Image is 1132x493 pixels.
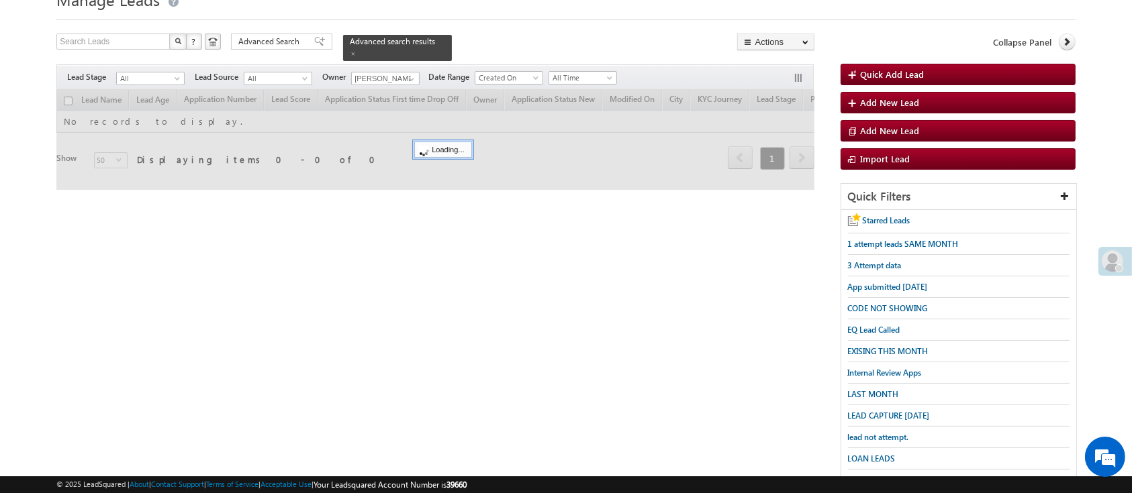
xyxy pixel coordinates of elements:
span: Lead Stage [67,71,116,83]
a: Acceptable Use [261,480,312,488]
span: All [244,72,308,85]
span: NOT INTE [DATE] [848,475,910,485]
span: Owner [322,71,351,83]
span: LAST MONTH [848,389,899,399]
span: Starred Leads [863,215,910,225]
span: All Time [549,72,613,84]
span: 39660 [446,480,467,490]
a: Terms of Service [206,480,258,488]
span: LOAN LEADS [848,453,896,463]
span: Quick Add Lead [861,68,925,80]
span: lead not attempt. [848,432,909,442]
span: Add New Lead [861,97,920,108]
span: 1 attempt leads SAME MONTH [848,239,959,249]
span: 3 Attempt data [848,260,902,270]
span: CODE NOT SHOWING [848,303,928,313]
a: All Time [549,71,617,85]
span: Internal Review Apps [848,368,922,378]
span: EQ Lead Called [848,325,900,335]
a: All [244,72,312,85]
span: Created On [475,72,539,84]
button: ? [186,34,202,50]
span: Collapse Panel [994,36,1052,48]
a: All [116,72,185,85]
a: About [130,480,149,488]
a: Created On [475,71,543,85]
span: Date Range [428,71,475,83]
span: Add New Lead [861,125,920,136]
div: Loading... [414,142,471,158]
span: App submitted [DATE] [848,282,928,292]
span: LEAD CAPTURE [DATE] [848,410,930,421]
button: Actions [737,34,814,50]
span: ? [191,36,197,47]
a: Show All Items [402,72,418,86]
img: Search [175,38,181,44]
span: © 2025 LeadSquared | | | | | [56,478,467,491]
div: Quick Filters [841,184,1076,210]
span: Advanced search results [350,36,435,46]
span: Lead Source [195,71,244,83]
input: Type to Search [351,72,420,85]
a: Contact Support [151,480,204,488]
span: Import Lead [861,153,910,164]
span: All [117,72,181,85]
span: Advanced Search [238,36,303,48]
span: Your Leadsquared Account Number is [314,480,467,490]
span: EXISING THIS MONTH [848,346,929,356]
